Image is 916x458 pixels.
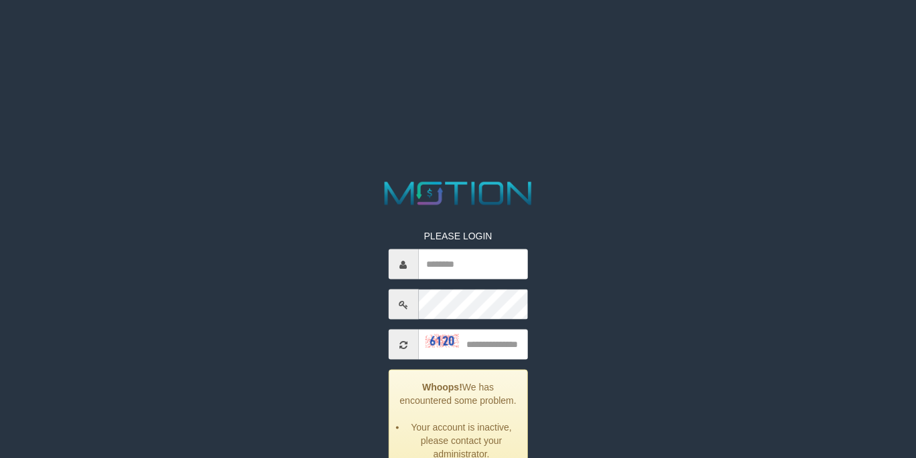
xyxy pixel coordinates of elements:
img: captcha [425,334,458,347]
strong: Whoops! [422,382,462,392]
p: PLEASE LOGIN [388,229,527,243]
img: MOTION_logo.png [378,178,539,209]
